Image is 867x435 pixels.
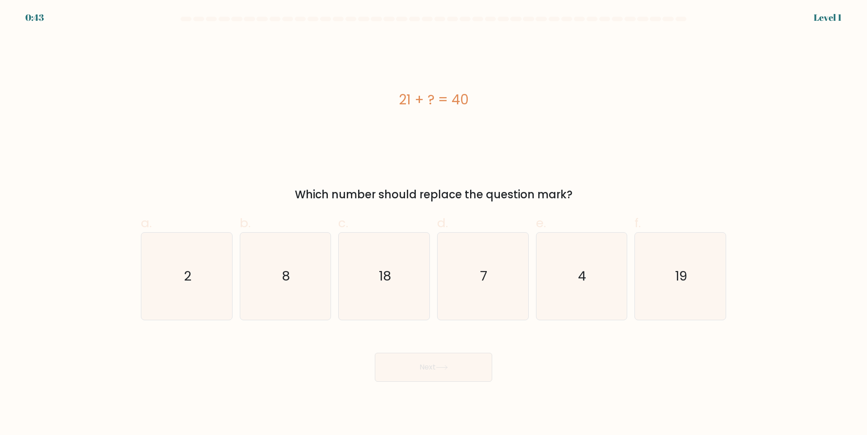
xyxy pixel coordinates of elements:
text: 7 [480,267,487,285]
div: Which number should replace the question mark? [146,187,721,203]
text: 2 [184,267,191,285]
div: Level 1 [814,11,842,24]
span: a. [141,214,152,232]
text: 18 [379,267,391,285]
text: 8 [282,267,290,285]
button: Next [375,353,492,382]
span: f. [634,214,641,232]
text: 4 [578,267,587,285]
div: 21 + ? = 40 [141,89,726,110]
span: b. [240,214,251,232]
div: 0:43 [25,11,44,24]
span: e. [536,214,546,232]
span: c. [338,214,348,232]
text: 19 [675,267,687,285]
span: d. [437,214,448,232]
